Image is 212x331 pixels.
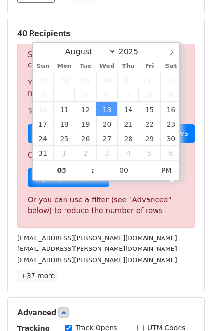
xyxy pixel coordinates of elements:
span: August 19, 2025 [75,116,96,131]
span: August 16, 2025 [160,102,181,116]
span: August 3, 2025 [33,87,54,102]
span: Tue [75,63,96,69]
span: August 7, 2025 [117,87,139,102]
input: Hour [33,161,92,180]
span: Click to toggle [153,161,180,180]
span: August 17, 2025 [33,116,54,131]
a: Choose a Google Sheet with fewer rows [28,124,195,143]
span: September 6, 2025 [160,146,181,160]
span: August 24, 2025 [33,131,54,146]
p: Sorry, you don't have enough daily email credits to send these emails. [28,50,184,70]
span: Thu [117,63,139,69]
div: Or you can use a filter (see "Advanced" below) to reduce the number of rows [28,195,184,216]
span: Sun [33,63,54,69]
small: [EMAIL_ADDRESS][PERSON_NAME][DOMAIN_NAME] [17,256,177,264]
h5: Advanced [17,307,195,318]
span: August 22, 2025 [139,116,160,131]
span: Sat [160,63,181,69]
span: August 1, 2025 [139,73,160,87]
span: : [91,161,94,180]
span: July 30, 2025 [96,73,117,87]
span: August 14, 2025 [117,102,139,116]
span: August 30, 2025 [160,131,181,146]
span: August 29, 2025 [139,131,160,146]
span: August 18, 2025 [53,116,75,131]
span: August 5, 2025 [75,87,96,102]
span: August 12, 2025 [75,102,96,116]
span: August 13, 2025 [96,102,117,116]
span: Wed [96,63,117,69]
a: Sign up for a plan [28,168,109,187]
span: July 31, 2025 [117,73,139,87]
span: August 27, 2025 [96,131,117,146]
span: August 23, 2025 [160,116,181,131]
span: August 31, 2025 [33,146,54,160]
span: August 11, 2025 [53,102,75,116]
span: July 29, 2025 [75,73,96,87]
span: August 8, 2025 [139,87,160,102]
span: August 21, 2025 [117,116,139,131]
span: September 1, 2025 [53,146,75,160]
h5: 40 Recipients [17,28,195,39]
span: September 3, 2025 [96,146,117,160]
span: August 9, 2025 [160,87,181,102]
span: September 5, 2025 [139,146,160,160]
span: August 6, 2025 [96,87,117,102]
span: September 4, 2025 [117,146,139,160]
span: August 4, 2025 [53,87,75,102]
span: August 20, 2025 [96,116,117,131]
span: July 27, 2025 [33,73,54,87]
input: Year [116,47,151,56]
span: August 2, 2025 [160,73,181,87]
p: Or [28,150,184,161]
p: Your current plan supports a daily maximum of . [28,78,184,99]
span: August 15, 2025 [139,102,160,116]
input: Minute [94,161,153,180]
span: August 26, 2025 [75,131,96,146]
small: [EMAIL_ADDRESS][PERSON_NAME][DOMAIN_NAME] [17,234,177,242]
iframe: Chat Widget [163,284,212,331]
span: July 28, 2025 [53,73,75,87]
span: Mon [53,63,75,69]
span: September 2, 2025 [75,146,96,160]
span: August 25, 2025 [53,131,75,146]
a: +37 more [17,270,58,282]
span: August 28, 2025 [117,131,139,146]
span: August 10, 2025 [33,102,54,116]
small: [EMAIL_ADDRESS][PERSON_NAME][DOMAIN_NAME] [17,245,177,252]
p: To send these emails, you can either: [28,106,184,116]
span: Fri [139,63,160,69]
